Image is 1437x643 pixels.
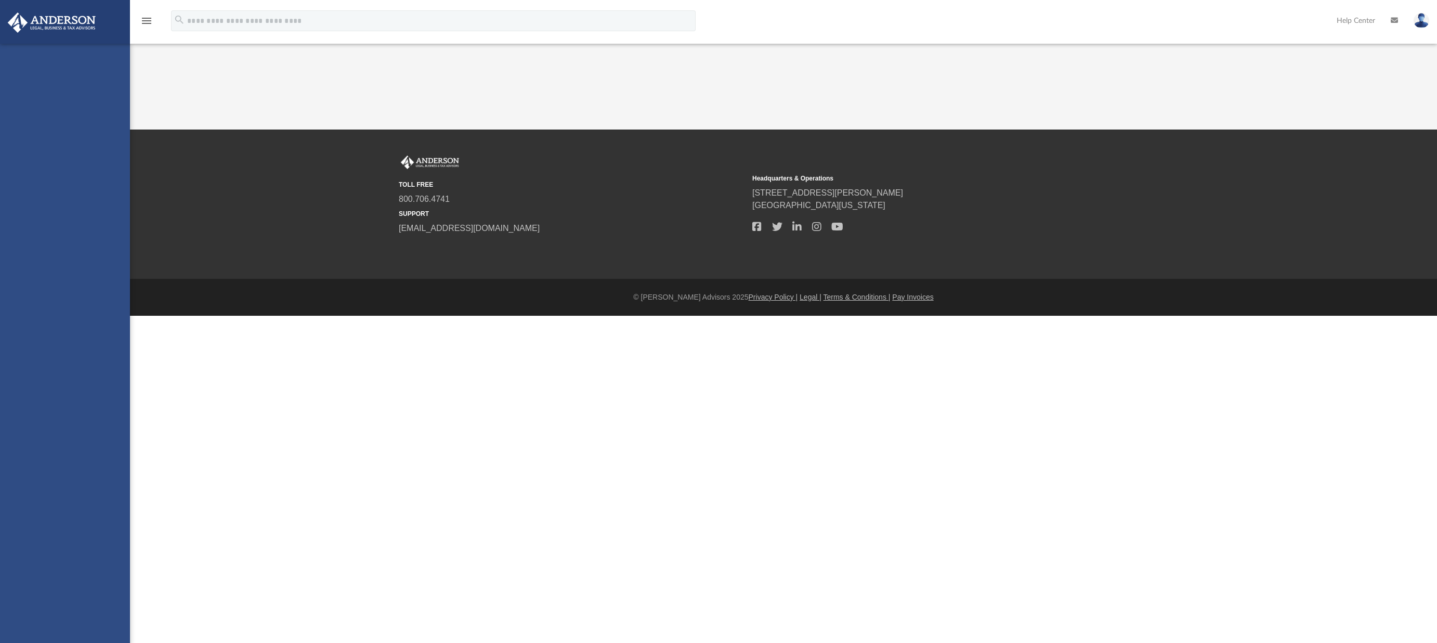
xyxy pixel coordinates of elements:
[130,292,1437,303] div: © [PERSON_NAME] Advisors 2025
[800,293,821,301] a: Legal |
[399,180,745,189] small: TOLL FREE
[752,174,1099,183] small: Headquarters & Operations
[140,15,153,27] i: menu
[752,201,885,210] a: [GEOGRAPHIC_DATA][US_STATE]
[399,156,461,169] img: Anderson Advisors Platinum Portal
[752,188,903,197] a: [STREET_ADDRESS][PERSON_NAME]
[824,293,891,301] a: Terms & Conditions |
[399,224,540,233] a: [EMAIL_ADDRESS][DOMAIN_NAME]
[749,293,798,301] a: Privacy Policy |
[1414,13,1429,28] img: User Pic
[140,20,153,27] a: menu
[892,293,933,301] a: Pay Invoices
[399,209,745,218] small: SUPPORT
[174,14,185,25] i: search
[5,12,99,33] img: Anderson Advisors Platinum Portal
[399,195,450,203] a: 800.706.4741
